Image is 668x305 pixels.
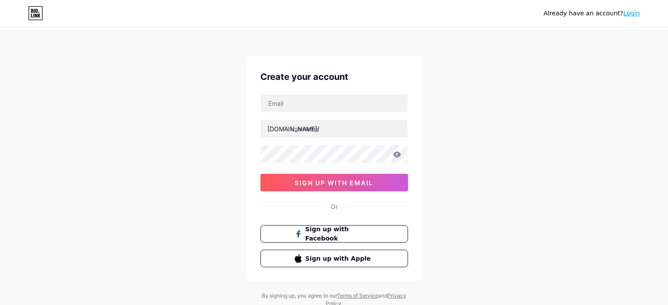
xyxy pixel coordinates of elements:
div: Already have an account? [544,9,640,18]
div: Or [331,202,338,211]
a: Login [623,10,640,17]
button: sign up with email [260,174,408,191]
div: [DOMAIN_NAME]/ [267,124,319,133]
span: sign up with email [295,179,373,187]
input: username [261,120,408,137]
input: Email [261,94,408,112]
a: Terms of Service [337,292,378,299]
span: Sign up with Apple [305,254,373,263]
span: Sign up with Facebook [305,225,373,243]
div: Create your account [260,70,408,83]
button: Sign up with Apple [260,250,408,267]
button: Sign up with Facebook [260,225,408,243]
